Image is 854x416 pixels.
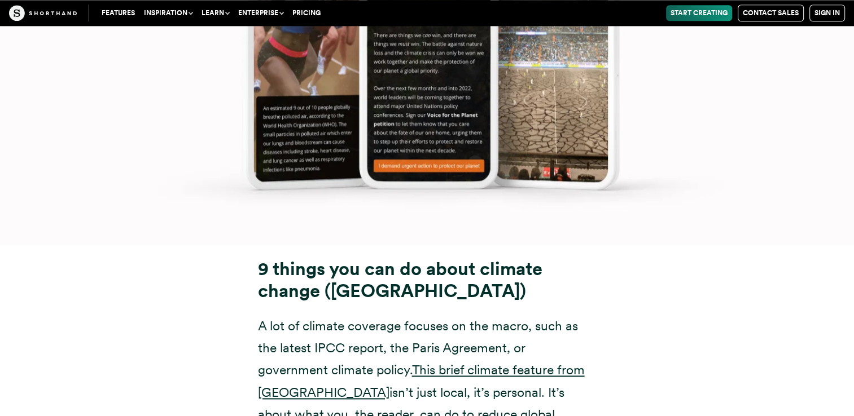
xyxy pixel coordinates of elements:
[258,362,585,400] a: This brief climate feature from [GEOGRAPHIC_DATA]
[9,5,77,21] img: The Craft
[258,258,542,302] strong: 9 things you can do about climate change ([GEOGRAPHIC_DATA])
[97,5,139,21] a: Features
[288,5,325,21] a: Pricing
[139,5,197,21] button: Inspiration
[738,5,804,21] a: Contact Sales
[809,5,845,21] a: Sign in
[666,5,732,21] a: Start Creating
[197,5,234,21] button: Learn
[234,5,288,21] button: Enterprise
